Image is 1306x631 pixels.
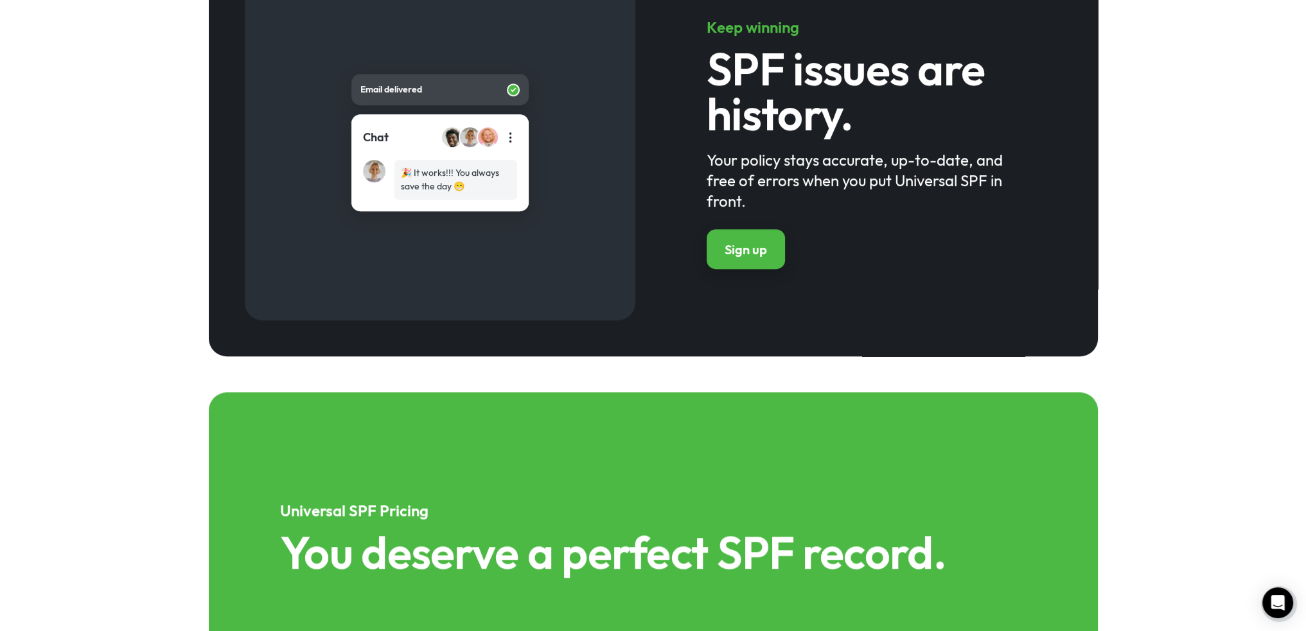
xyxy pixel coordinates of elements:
div: Open Intercom Messenger [1262,587,1293,618]
h5: Keep winning [707,17,1026,37]
div: 🎉 It works!!! You always save the day 😁 [401,166,511,193]
div: Sign up [725,241,767,259]
h3: SPF issues are history. [707,46,1026,136]
h1: You deserve a perfect SPF record. [280,530,1026,575]
h5: Universal SPF Pricing [280,500,1026,521]
a: Sign up [707,229,785,269]
div: Email delivered [360,83,507,96]
div: Your policy stays accurate, up-to-date, and free of errors when you put Universal SPF in front. [707,150,1026,211]
div: Chat [363,129,389,146]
